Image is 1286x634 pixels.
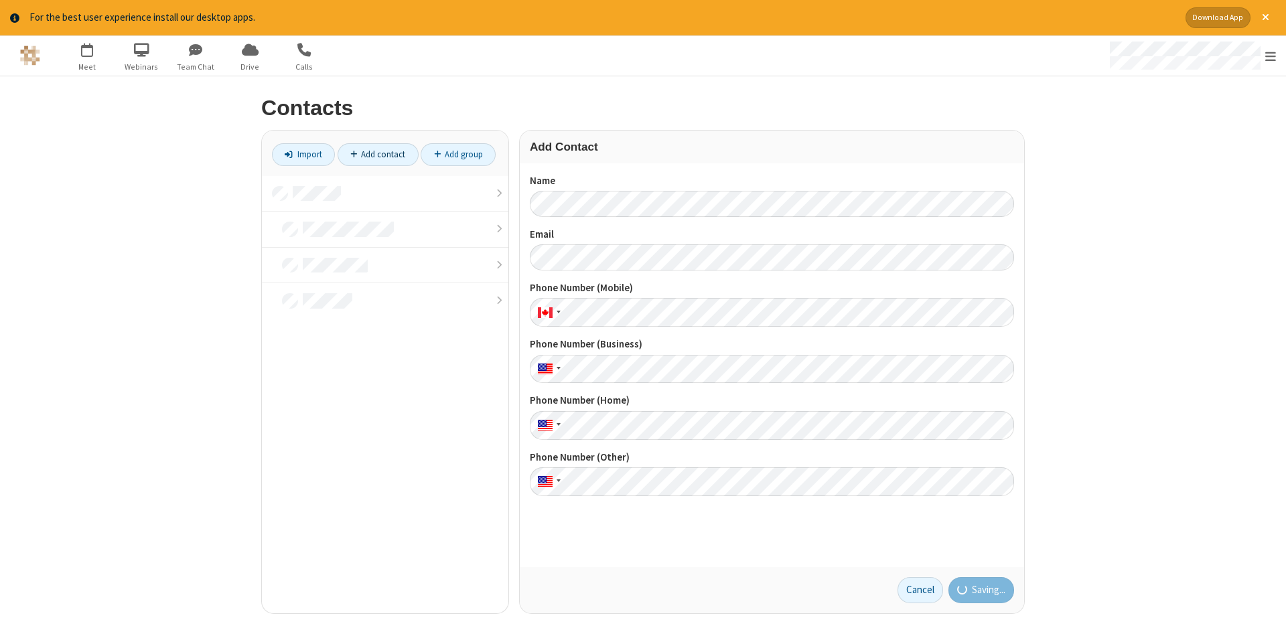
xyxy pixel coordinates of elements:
label: Phone Number (Other) [530,450,1014,465]
label: Phone Number (Mobile) [530,281,1014,296]
h2: Contacts [261,96,1025,120]
a: Import [272,143,335,166]
h3: Add Contact [530,141,1014,153]
div: United States: + 1 [530,411,565,440]
span: Meet [62,61,113,73]
button: Saving... [948,577,1015,604]
span: Calls [279,61,330,73]
label: Phone Number (Business) [530,337,1014,352]
div: Canada: + 1 [530,298,565,327]
div: United States: + 1 [530,467,565,496]
label: Email [530,227,1014,242]
label: Name [530,173,1014,189]
button: Download App [1186,7,1251,28]
span: Team Chat [171,61,221,73]
a: Add group [421,143,496,166]
div: Open menu [1097,35,1286,76]
a: Cancel [898,577,943,604]
div: For the best user experience install our desktop apps. [29,10,1175,25]
button: Close alert [1255,7,1276,28]
span: Drive [225,61,275,73]
span: Webinars [117,61,167,73]
img: QA Selenium DO NOT DELETE OR CHANGE [20,46,40,66]
span: Saving... [972,582,1005,598]
button: Logo [5,35,55,76]
a: Add contact [338,143,419,166]
div: United States: + 1 [530,355,565,384]
label: Phone Number (Home) [530,393,1014,408]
